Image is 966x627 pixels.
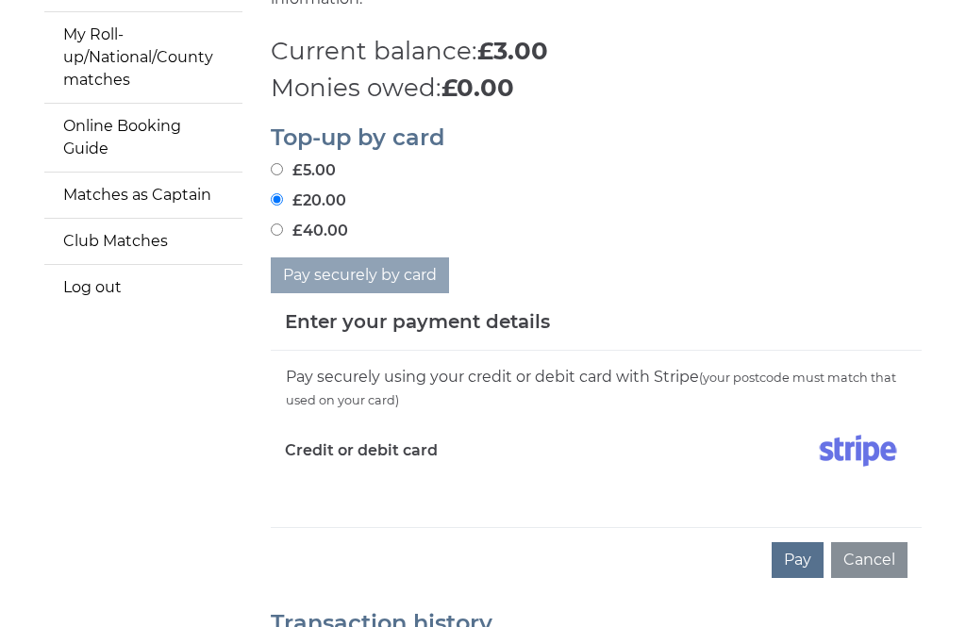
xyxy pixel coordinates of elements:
strong: £3.00 [477,36,548,66]
button: Pay [772,542,824,578]
button: Cancel [831,542,908,578]
input: £20.00 [271,193,283,206]
a: My Roll-up/National/County matches [44,12,242,103]
label: £40.00 [271,220,348,242]
p: Monies owed: [271,70,922,107]
strong: £0.00 [441,73,514,103]
h5: Enter your payment details [285,307,550,336]
button: Pay securely by card [271,257,449,293]
a: Club Matches [44,219,242,264]
a: Online Booking Guide [44,104,242,172]
label: £20.00 [271,190,346,212]
a: Matches as Captain [44,173,242,218]
h2: Top-up by card [271,125,922,150]
input: £5.00 [271,163,283,175]
a: Log out [44,265,242,310]
label: Credit or debit card [285,427,438,474]
div: Pay securely using your credit or debit card with Stripe [285,365,908,412]
p: Current balance: [271,33,922,70]
input: £40.00 [271,223,283,236]
label: £5.00 [271,159,336,182]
